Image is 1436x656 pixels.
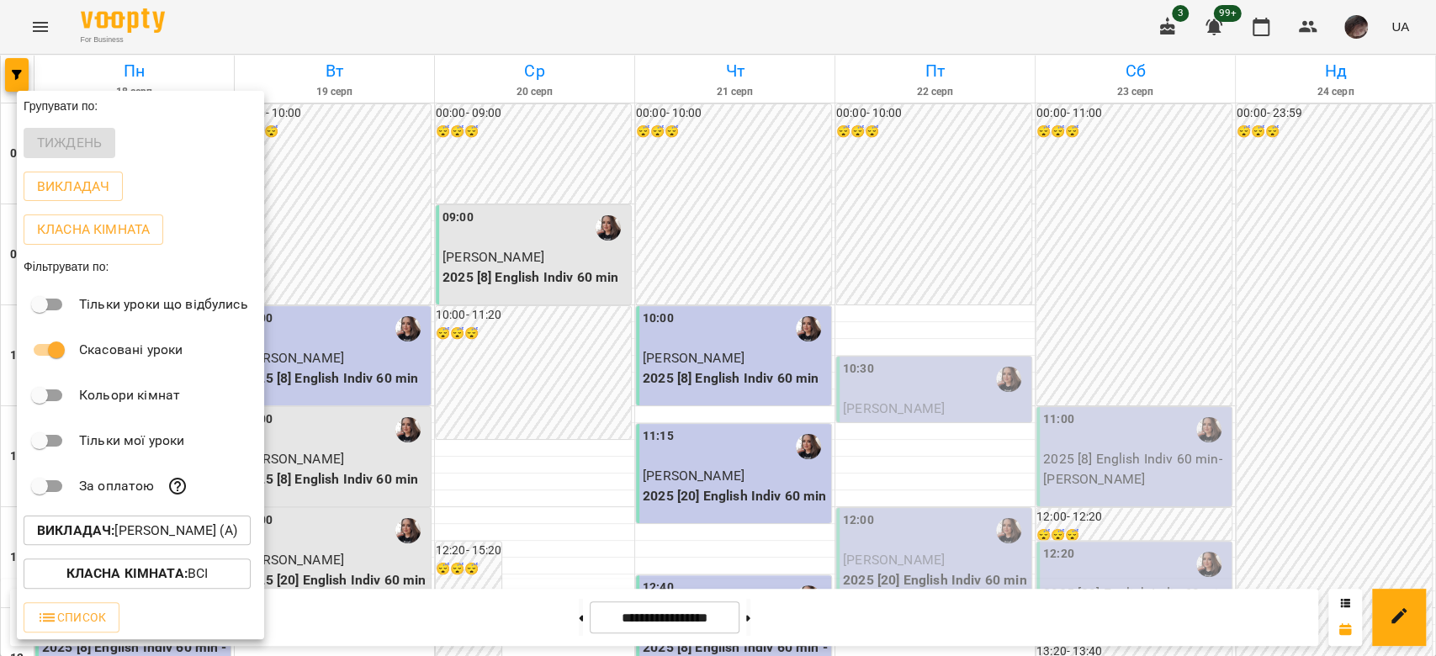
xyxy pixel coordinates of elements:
[37,607,106,627] span: Список
[79,431,184,451] p: Тільки мої уроки
[24,602,119,632] button: Список
[24,558,251,589] button: Класна кімната:Всі
[66,565,188,581] b: Класна кімната :
[24,172,123,202] button: Викладач
[37,177,109,197] p: Викладач
[79,340,183,360] p: Скасовані уроки
[79,476,154,496] p: За оплатою
[37,220,150,240] p: Класна кімната
[17,251,264,282] div: Фільтрувати по:
[17,91,264,121] div: Групувати по:
[37,522,114,538] b: Викладач :
[24,214,163,245] button: Класна кімната
[37,521,237,541] p: [PERSON_NAME] (а)
[79,294,248,315] p: Тільки уроки що відбулись
[66,563,209,584] p: Всі
[24,516,251,546] button: Викладач:[PERSON_NAME] (а)
[79,385,180,405] p: Кольори кімнат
